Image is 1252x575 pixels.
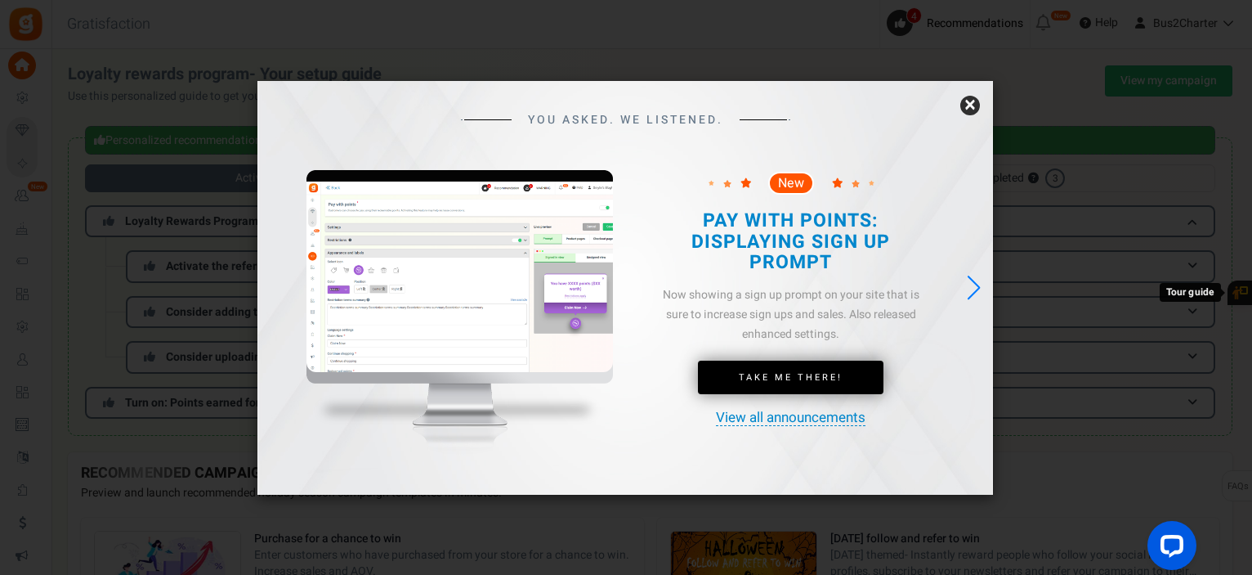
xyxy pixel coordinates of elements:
[42,43,180,56] div: Domain: [DOMAIN_NAME]
[44,95,57,108] img: tab_domain_overview_orange.svg
[1160,283,1221,302] div: Tour guide
[163,95,176,108] img: tab_keywords_by_traffic_grey.svg
[651,285,929,344] div: Now showing a sign up prompt on your site that is sure to increase sign ups and sales. Also relea...
[181,97,275,107] div: Keywords by Traffic
[46,26,80,39] div: v 4.0.25
[62,97,146,107] div: Domain Overview
[306,170,613,481] img: mockup
[960,96,980,115] a: ×
[26,43,39,56] img: website_grey.svg
[528,114,723,126] span: YOU ASKED. WE LISTENED.
[698,361,883,395] a: Take Me There!
[716,411,865,426] a: View all announcements
[306,182,613,372] img: screenshot
[778,177,804,190] span: New
[963,270,985,306] div: Next slide
[665,211,915,273] h2: PAY WITH POINTS: DISPLAYING SIGN UP PROMPT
